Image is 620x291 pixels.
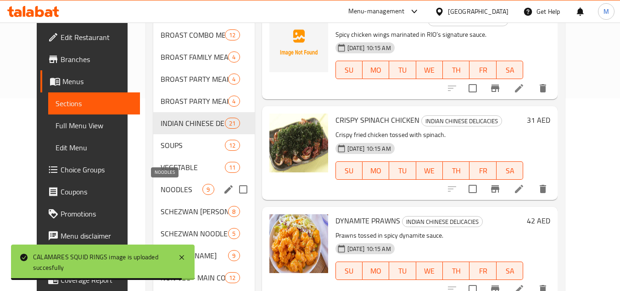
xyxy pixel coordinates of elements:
button: TH [443,161,469,180]
a: Edit menu item [514,83,525,94]
span: Menus [62,76,133,87]
button: FR [469,61,496,79]
span: WE [420,264,439,278]
span: SA [500,63,519,77]
span: Coverage Report [61,274,133,285]
span: TH [447,164,466,177]
span: CRISPY SPINACH CHICKEN [335,113,419,127]
div: CALAMARES SQUID RINGS image is uploaded succesfully [33,252,169,273]
div: [GEOGRAPHIC_DATA] [448,6,508,17]
div: items [225,118,240,129]
span: [DATE] 10:15 AM [344,44,395,52]
h6: 42 AED [527,214,550,227]
span: TU [393,63,412,77]
span: 9 [229,251,239,260]
div: INDIAN CHINESE DELICACIES21 [153,112,254,134]
div: SCHEZWAN NOODLES5 [153,223,254,245]
a: Menus [40,70,140,92]
span: 4 [229,75,239,84]
div: SCHEZWAN [PERSON_NAME]8 [153,200,254,223]
span: FR [473,63,492,77]
div: INDIAN CHINESE DELICACIES [421,115,502,126]
span: BROAST COMBO MEALS PINOY STYLE [161,29,225,40]
button: FR [469,161,496,180]
div: items [228,250,240,261]
button: SA [497,161,523,180]
div: items [225,140,240,151]
span: 5 [229,229,239,238]
span: Menu disclaimer [61,230,133,241]
span: SOUPS [161,140,225,151]
span: Select to update [463,179,482,199]
span: NOODLES [161,184,202,195]
div: VEGETABLE11 [153,156,254,178]
span: [DATE] 10:15 AM [344,144,395,153]
span: 8 [229,207,239,216]
span: WE [420,164,439,177]
div: items [225,162,240,173]
div: items [228,206,240,217]
button: FR [469,262,496,280]
button: TU [389,262,416,280]
span: MO [366,164,385,177]
span: TH [447,264,466,278]
span: Coupons [61,186,133,197]
span: Select to update [463,79,482,98]
span: BROAST FAMILY MEAL PINOY STYLE [161,51,228,63]
div: BROAST COMBO MEALS PINOY STYLE12 [153,24,254,46]
span: MO [366,264,385,278]
button: SA [497,61,523,79]
span: BROAST PARTY MEAL JUMBO [161,74,228,85]
button: TU [389,61,416,79]
span: 11 [225,163,239,172]
span: 9 [203,185,213,194]
p: Crispy fried chicken tossed with spinach. [335,129,524,141]
span: INDIAN CHINESE DELICACIES [402,217,482,227]
span: SCHEZWAN NOODLES [161,228,228,239]
span: VEGETABLE [161,162,225,173]
span: INDIAN CHINESE DELICACIES [422,116,502,126]
div: NOODLES9edit [153,178,254,200]
span: TU [393,264,412,278]
span: Edit Menu [56,142,133,153]
button: WE [416,61,443,79]
div: SCHEZWAN FRIED RICE [161,206,228,217]
span: SA [500,264,519,278]
span: SU [340,63,359,77]
button: edit [222,183,235,196]
a: Menu disclaimer [40,225,140,247]
a: Edit Menu [48,137,140,159]
button: MO [363,161,389,180]
button: TH [443,61,469,79]
h6: 31 AED [527,114,550,126]
div: items [225,272,240,283]
span: TH [447,63,466,77]
span: FR [473,264,492,278]
span: BROAST PARTY MEAL JUMBO - PINOY STYLE [161,96,228,107]
div: BROAST PARTY MEAL JUMBO4 [153,68,254,90]
button: Branch-specific-item [484,77,506,99]
button: SU [335,262,363,280]
div: [PERSON_NAME]9 [153,245,254,267]
span: 21 [225,119,239,128]
span: SU [340,264,359,278]
button: SA [497,262,523,280]
a: Edit Restaurant [40,26,140,48]
span: FR [473,164,492,177]
button: TU [389,161,416,180]
button: delete [532,178,554,200]
span: 4 [229,53,239,62]
span: Edit Restaurant [61,32,133,43]
div: items [228,74,240,85]
span: 12 [225,274,239,282]
span: SU [340,164,359,177]
button: SU [335,161,363,180]
button: delete [532,77,554,99]
a: Edit menu item [514,183,525,194]
img: RIO's SPICY CHICKEN WINGS [269,13,328,72]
